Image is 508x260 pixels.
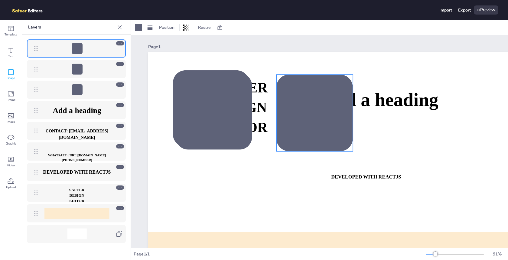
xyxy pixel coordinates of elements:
[5,32,17,37] span: Template
[10,5,51,15] img: logo.png
[8,54,14,59] span: Text
[69,193,84,203] strong: DESIGN EDITOR
[7,98,15,102] span: Frame
[212,100,267,135] strong: DESIGN EDITOR
[27,184,126,202] div: SAFEERDESIGN EDITOR
[331,174,401,180] strong: DEVELOPED WITH REACTJS
[48,153,106,162] strong: WHATSAPP: [URL][DOMAIN_NAME][PHONE_NUMBER]
[458,7,471,13] div: Export
[7,163,15,168] span: Video
[439,7,452,13] div: Import
[28,20,115,35] p: Layers
[53,106,101,115] span: Add a heading
[322,89,438,110] span: Add a heading
[7,119,15,124] span: Image
[134,251,426,257] div: Page 1 / 1
[7,76,15,81] span: Shape
[490,251,504,257] div: 91 %
[197,25,212,30] span: Resize
[69,188,85,192] strong: SAFEER
[212,80,268,95] strong: SAFEER
[6,185,16,190] span: Upload
[43,169,111,175] strong: DEVELOPED WITH REACTJS
[158,25,176,30] span: Position
[474,5,498,15] div: Preview
[6,141,16,146] span: Graphic
[46,129,109,140] strong: CONTACT: [EMAIL_ADDRESS][DOMAIN_NAME]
